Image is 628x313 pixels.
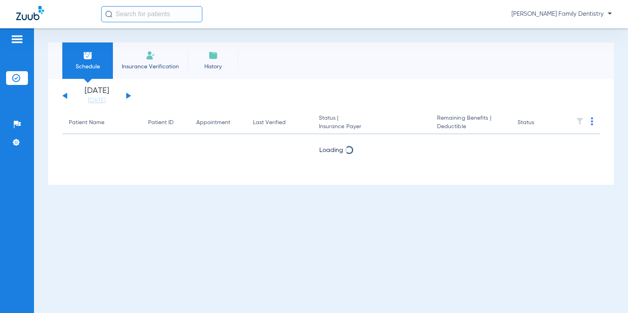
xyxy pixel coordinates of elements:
[431,112,511,134] th: Remaining Benefits |
[105,11,112,18] img: Search Icon
[196,118,240,127] div: Appointment
[511,10,612,18] span: [PERSON_NAME] Family Dentistry
[208,51,218,60] img: History
[253,118,306,127] div: Last Verified
[11,34,23,44] img: hamburger-icon
[148,118,174,127] div: Patient ID
[69,118,104,127] div: Patient Name
[16,6,44,20] img: Zuub Logo
[68,63,107,71] span: Schedule
[511,112,566,134] th: Status
[312,112,431,134] th: Status |
[72,97,121,105] a: [DATE]
[146,51,155,60] img: Manual Insurance Verification
[437,123,505,131] span: Deductible
[148,118,183,127] div: Patient ID
[194,63,232,71] span: History
[83,51,93,60] img: Schedule
[576,117,584,125] img: filter.svg
[591,117,593,125] img: group-dot-blue.svg
[101,6,202,22] input: Search for patients
[319,123,424,131] span: Insurance Payer
[253,118,286,127] div: Last Verified
[119,63,182,71] span: Insurance Verification
[72,87,121,105] li: [DATE]
[196,118,230,127] div: Appointment
[69,118,135,127] div: Patient Name
[319,147,343,154] span: Loading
